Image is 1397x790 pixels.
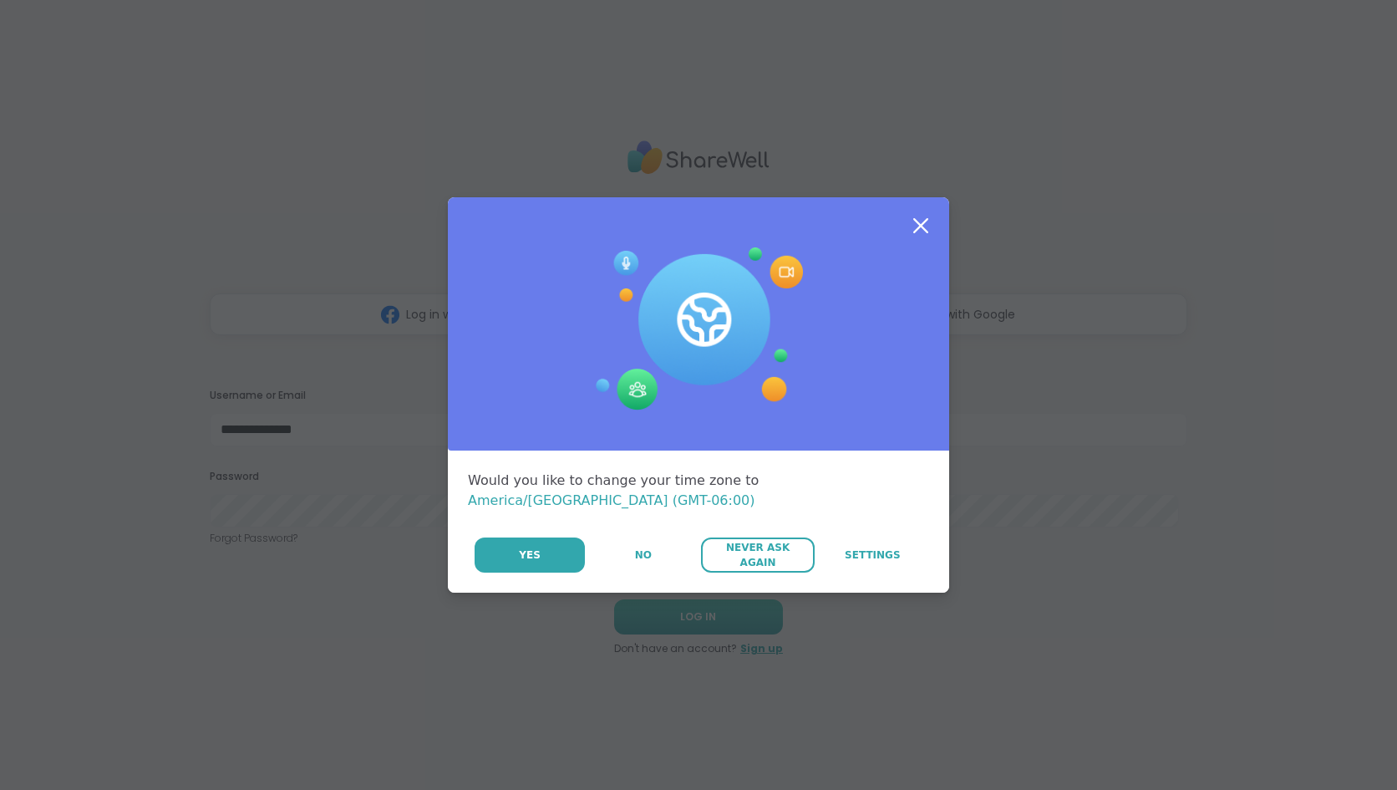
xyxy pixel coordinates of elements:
span: Yes [519,548,541,563]
button: No [587,538,699,573]
a: Settings [816,538,929,573]
button: Yes [475,538,585,573]
span: Never Ask Again [709,540,805,570]
div: Would you like to change your time zone to [468,471,929,511]
button: Never Ask Again [701,538,814,573]
img: Session Experience [594,247,803,411]
span: America/[GEOGRAPHIC_DATA] (GMT-06:00) [468,492,755,508]
span: No [635,548,652,563]
span: Settings [845,548,901,563]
